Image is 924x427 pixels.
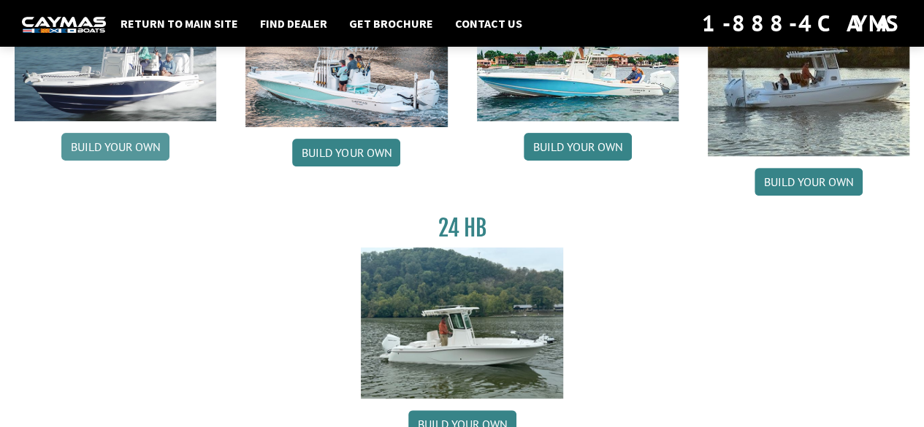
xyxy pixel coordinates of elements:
a: Build your own [292,139,400,166]
a: Build your own [524,133,632,161]
img: white-logo-c9c8dbefe5ff5ceceb0f0178aa75bf4bb51f6bca0971e226c86eb53dfe498488.png [22,17,106,32]
a: Build your own [755,168,863,196]
a: Contact Us [448,14,530,33]
div: 1-888-4CAYMAS [702,7,902,39]
a: Find Dealer [253,14,335,33]
a: Get Brochure [342,14,440,33]
img: 28_hb_thumbnail_for_caymas_connect.jpg [245,5,447,127]
img: 291_Thumbnail.jpg [708,5,909,156]
h3: 24 HB [361,215,562,242]
img: 28-hb-twin.jpg [477,5,679,121]
a: Build your own [61,133,169,161]
a: Return to main site [113,14,245,33]
img: 24_HB_thumbnail.jpg [361,247,562,399]
img: 26_new_photo_resized.jpg [15,5,216,121]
